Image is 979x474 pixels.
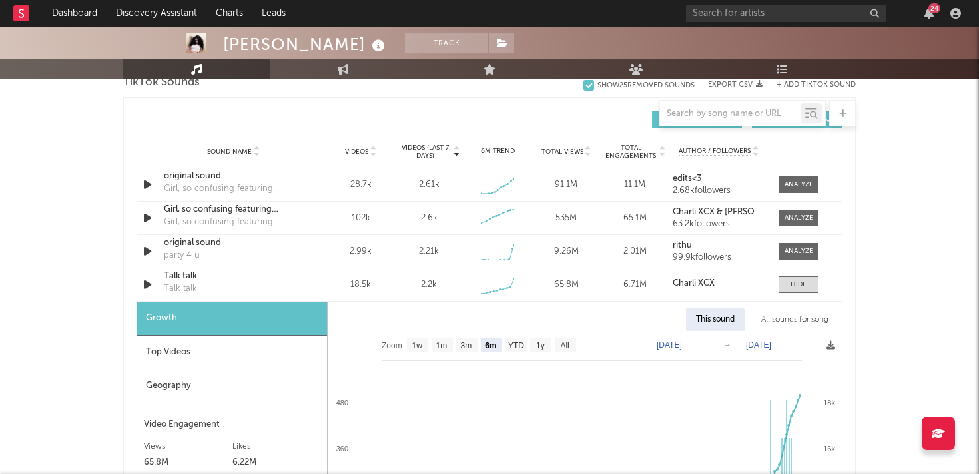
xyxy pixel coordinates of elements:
text: 6m [485,341,496,350]
div: 99.9k followers [673,253,765,262]
div: 2.01M [604,245,666,258]
div: Girl, so confusing featuring [PERSON_NAME] [164,216,303,229]
div: Girl, so confusing featuring [PERSON_NAME] [164,182,303,196]
div: Top Videos [137,336,327,369]
a: Girl, so confusing featuring [PERSON_NAME] [164,203,303,216]
div: Views [144,439,232,455]
div: 18.5k [330,278,392,292]
button: 24 [924,8,934,19]
div: 2.61k [419,178,440,192]
div: 6.71M [604,278,666,292]
input: Search for artists [686,5,886,22]
div: 24 [928,3,940,13]
text: 16k [823,445,835,453]
div: 28.7k [330,178,392,192]
a: Charli XCX [673,279,765,288]
strong: rithu [673,241,692,250]
div: 2.99k [330,245,392,258]
div: Likes [232,439,321,455]
div: 535M [535,212,597,225]
div: 91.1M [535,178,597,192]
input: Search by song name or URL [660,109,801,119]
text: [DATE] [746,340,771,350]
text: 480 [336,399,348,407]
text: 3m [461,341,472,350]
div: Video Engagement [144,417,320,433]
strong: edits<3 [673,174,701,183]
text: 1y [536,341,545,350]
div: 65.8M [144,455,232,471]
strong: Charli XCX & [PERSON_NAME] [673,208,793,216]
div: 65.1M [604,212,666,225]
span: Author / Followers [679,147,751,156]
a: original sound [164,170,303,183]
span: Total Views [541,148,583,156]
div: Geography [137,369,327,403]
div: 6M Trend [467,146,529,156]
div: 2.21k [419,245,439,258]
text: All [560,341,569,350]
button: + Add TikTok Sound [763,81,856,89]
a: original sound [164,236,303,250]
strong: Charli XCX [673,279,715,288]
span: Videos (last 7 days) [398,144,452,160]
button: + Add TikTok Sound [777,81,856,89]
div: Show 25 Removed Sounds [597,81,695,90]
div: 102k [330,212,392,225]
span: Videos [345,148,368,156]
button: Track [405,33,488,53]
text: 360 [336,445,348,453]
div: Talk talk [164,282,197,296]
div: party 4 u [164,249,200,262]
div: 9.26M [535,245,597,258]
div: 63.2k followers [673,220,765,229]
text: 1m [436,341,448,350]
div: 2.2k [421,278,437,292]
a: Charli XCX & [PERSON_NAME] [673,208,765,217]
text: 18k [823,399,835,407]
a: rithu [673,241,765,250]
text: Zoom [382,341,402,350]
div: 65.8M [535,278,597,292]
a: edits<3 [673,174,765,184]
span: Sound Name [207,148,252,156]
div: [PERSON_NAME] [223,33,388,55]
div: All sounds for song [751,308,838,331]
span: TikTok Sounds [123,75,200,91]
text: YTD [508,341,524,350]
div: 2.68k followers [673,186,765,196]
div: 2.6k [421,212,438,225]
text: [DATE] [657,340,682,350]
button: Export CSV [708,81,763,89]
div: This sound [686,308,745,331]
text: → [723,340,731,350]
div: Growth [137,302,327,336]
div: 11.1M [604,178,666,192]
span: Total Engagements [604,144,658,160]
div: 6.22M [232,455,321,471]
a: Talk talk [164,270,303,283]
text: 1w [412,341,423,350]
